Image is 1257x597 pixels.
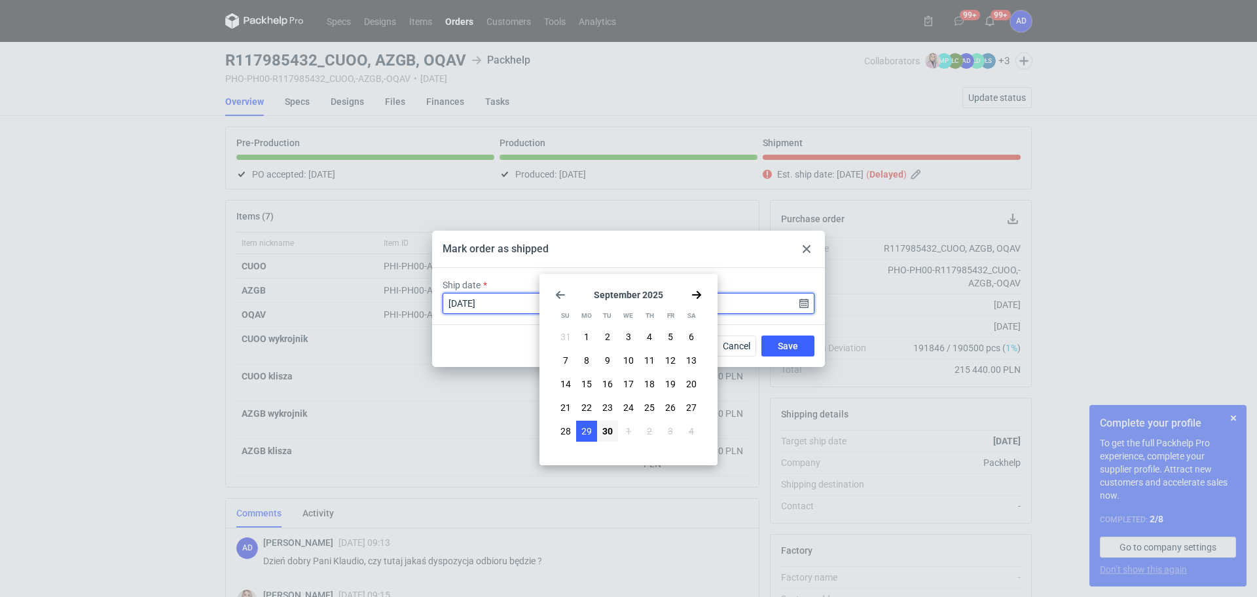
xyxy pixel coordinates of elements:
span: 2 [647,425,652,438]
section: September 2025 [555,290,702,300]
span: 6 [689,330,694,343]
button: Mon Sep 08 2025 [576,350,597,371]
button: Wed Sep 17 2025 [618,374,639,395]
span: 31 [560,330,571,343]
button: Fri Sep 26 2025 [660,397,681,418]
button: Fri Sep 19 2025 [660,374,681,395]
button: Mon Sep 29 2025 [576,421,597,442]
button: Sat Sep 13 2025 [681,350,702,371]
button: Tue Sep 23 2025 [597,397,618,418]
button: Tue Sep 30 2025 [597,421,618,442]
span: 3 [668,425,673,438]
span: 5 [668,330,673,343]
span: Save [778,341,798,351]
span: Cancel [723,341,750,351]
span: 7 [563,354,568,367]
span: 8 [584,354,589,367]
span: 15 [581,377,592,391]
svg: Go forward 1 month [691,290,702,300]
button: Fri Sep 05 2025 [660,326,681,347]
button: Sun Sep 14 2025 [555,374,576,395]
button: Mon Sep 22 2025 [576,397,597,418]
span: 19 [665,377,676,391]
div: Su [555,305,575,326]
div: Mark order as shipped [443,242,549,256]
span: 27 [686,401,697,414]
button: Thu Sep 04 2025 [639,326,660,347]
span: 4 [689,425,694,438]
div: Fr [661,305,681,326]
span: 4 [647,330,652,343]
button: Wed Sep 10 2025 [618,350,639,371]
span: 1 [584,330,589,343]
span: 9 [605,354,610,367]
span: 16 [602,377,613,391]
span: 12 [665,354,676,367]
span: 10 [623,354,634,367]
span: 23 [602,401,613,414]
span: 13 [686,354,697,367]
div: Tu [597,305,617,326]
button: Wed Sep 03 2025 [618,326,639,347]
button: Sun Aug 31 2025 [555,326,576,347]
span: 1 [626,425,631,438]
button: Tue Sep 02 2025 [597,326,618,347]
button: Sun Sep 07 2025 [555,350,576,371]
button: Sat Sep 20 2025 [681,374,702,395]
span: 22 [581,401,592,414]
button: Mon Sep 15 2025 [576,374,597,395]
button: Thu Sep 25 2025 [639,397,660,418]
span: 21 [560,401,571,414]
span: 24 [623,401,634,414]
span: 28 [560,425,571,438]
span: 2 [605,330,610,343]
label: Ship date [443,279,481,292]
button: Sat Oct 04 2025 [681,421,702,442]
span: 30 [602,425,613,438]
div: We [618,305,638,326]
button: Sat Sep 06 2025 [681,326,702,347]
div: Th [640,305,660,326]
button: Sun Sep 28 2025 [555,421,576,442]
button: Wed Oct 01 2025 [618,421,639,442]
span: 25 [644,401,655,414]
button: Thu Oct 02 2025 [639,421,660,442]
div: Mo [576,305,596,326]
button: Thu Sep 11 2025 [639,350,660,371]
button: Tue Sep 16 2025 [597,374,618,395]
span: 14 [560,377,571,391]
button: Wed Sep 24 2025 [618,397,639,418]
span: 18 [644,377,655,391]
span: 3 [626,330,631,343]
button: Save [761,336,814,356]
button: Mon Sep 01 2025 [576,326,597,347]
button: Fri Sep 12 2025 [660,350,681,371]
span: 17 [623,377,634,391]
span: 26 [665,401,676,414]
div: Sa [682,305,702,326]
button: Tue Sep 09 2025 [597,350,618,371]
span: 20 [686,377,697,391]
span: 29 [581,425,592,438]
button: Sat Sep 27 2025 [681,397,702,418]
button: Thu Sep 18 2025 [639,374,660,395]
svg: Go back 1 month [555,290,566,300]
button: Sun Sep 21 2025 [555,397,576,418]
span: 11 [644,354,655,367]
button: Cancel [717,336,756,356]
button: Fri Oct 03 2025 [660,421,681,442]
